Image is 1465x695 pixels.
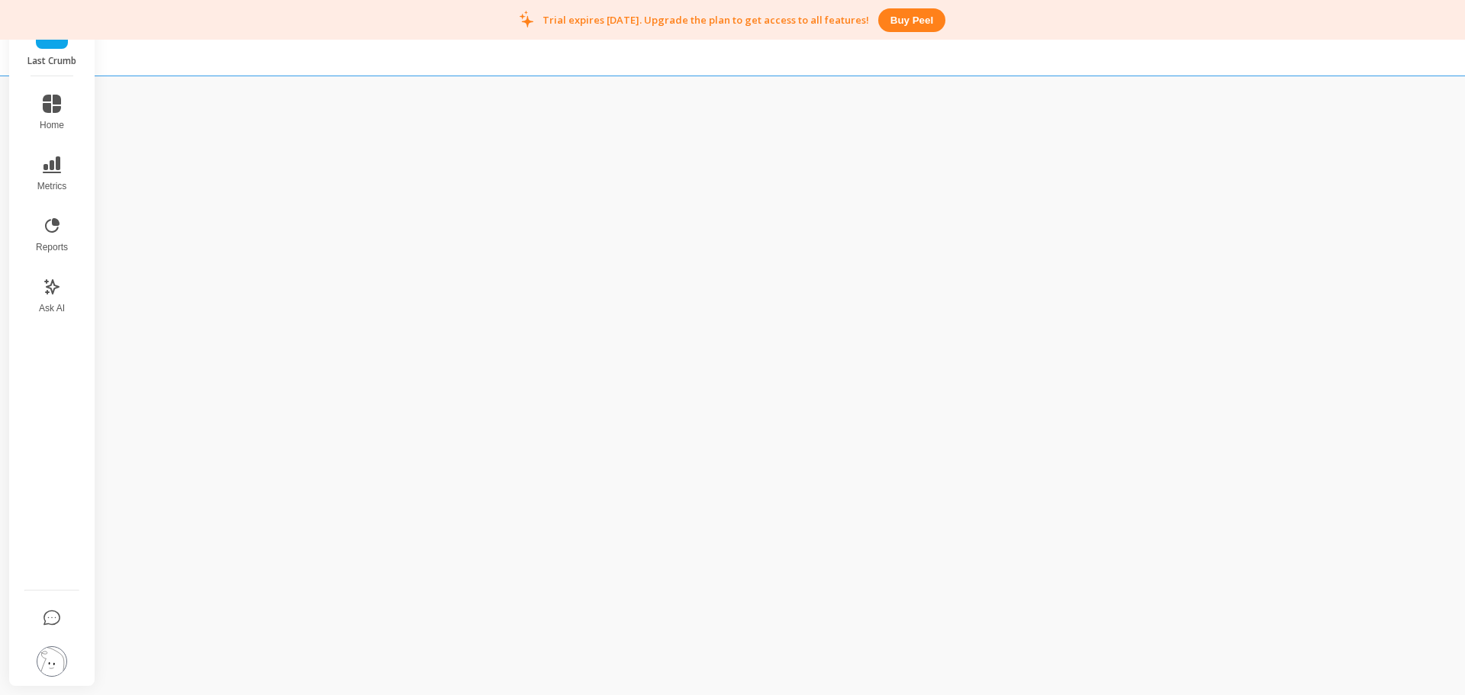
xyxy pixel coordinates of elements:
button: Help [21,600,83,637]
button: Reports [27,208,77,262]
button: Home [27,85,77,140]
p: Last Crumb [24,55,80,67]
span: Reports [36,241,68,253]
span: Metrics [37,180,67,192]
button: Metrics [27,146,77,201]
span: Ask AI [39,302,65,314]
p: Trial expires [DATE]. Upgrade the plan to get access to all features! [543,13,869,27]
span: Home [40,119,64,131]
button: Buy peel [878,8,945,32]
button: Settings [21,637,83,686]
img: profile picture [37,646,67,677]
button: Ask AI [27,269,77,323]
